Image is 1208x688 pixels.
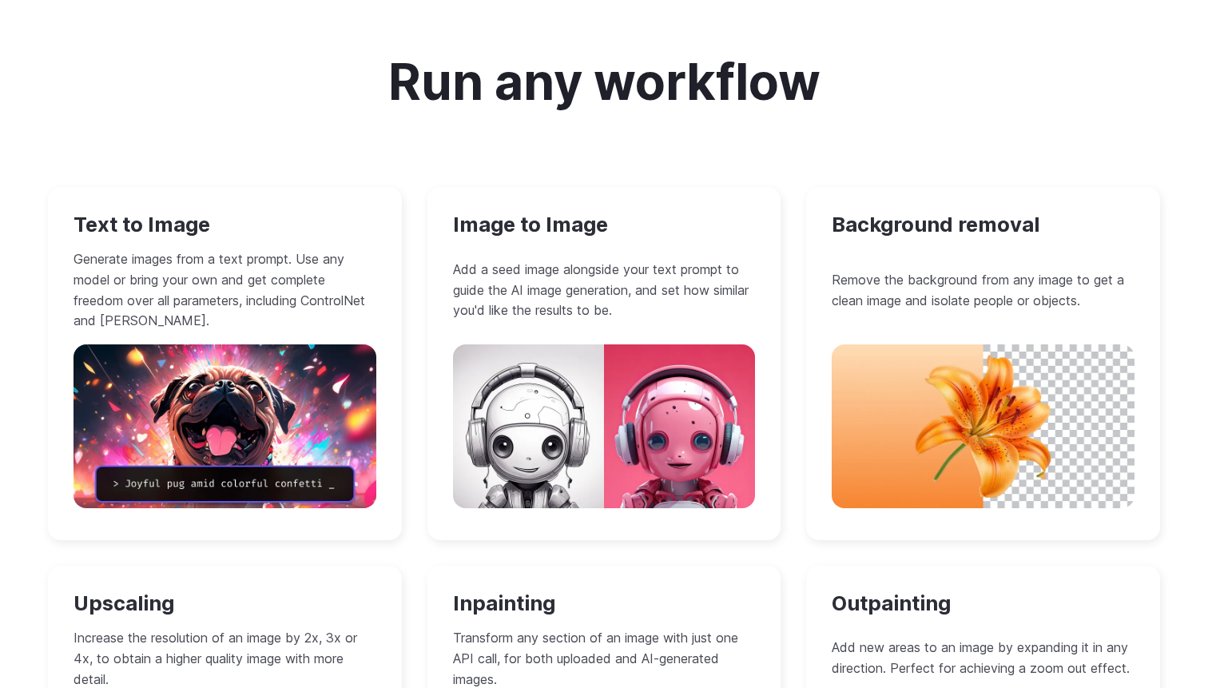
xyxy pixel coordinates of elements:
[74,591,376,616] h3: Upscaling
[453,344,756,508] img: A pink and white robot with headphones on
[74,213,376,237] h3: Text to Image
[832,344,1134,508] img: A single orange flower on an orange and white background
[74,344,376,508] img: A pug dog with its tongue out in front of fireworks
[388,55,821,110] h2: Run any workflow
[832,591,1134,616] h3: Outpainting
[832,213,1134,237] h3: Background removal
[74,249,376,331] p: Generate images from a text prompt. Use any model or bring your own and get complete freedom over...
[832,638,1134,678] p: Add new areas to an image by expanding it in any direction. Perfect for achieving a zoom out effect.
[832,270,1134,311] p: Remove the background from any image to get a clean image and isolate people or objects.
[453,591,756,616] h3: Inpainting
[453,213,756,237] h3: Image to Image
[453,260,756,321] p: Add a seed image alongside your text prompt to guide the AI image generation, and set how similar...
